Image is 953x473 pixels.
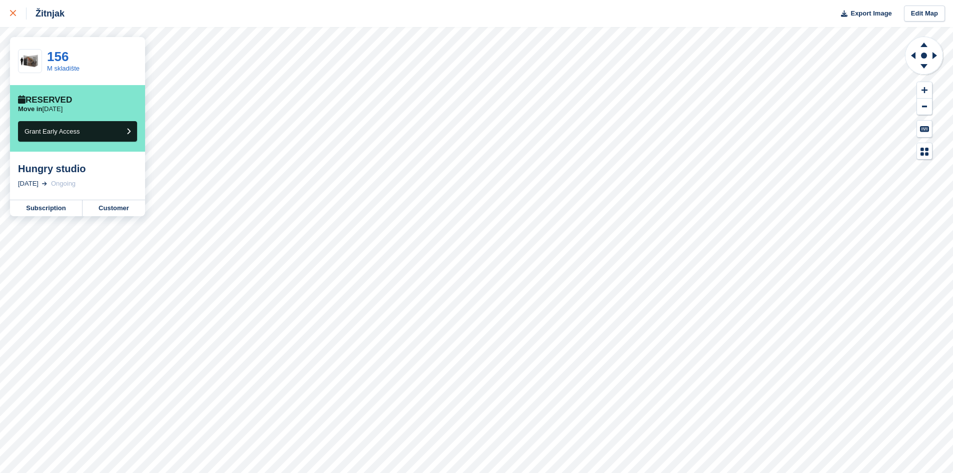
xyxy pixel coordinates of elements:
button: Keyboard Shortcuts [917,121,932,137]
a: 156 [47,49,69,64]
a: M skladište [47,65,80,72]
img: arrow-right-light-icn-cde0832a797a2874e46488d9cf13f60e5c3a73dbe684e267c42b8395dfbc2abf.svg [42,182,47,186]
span: Grant Early Access [25,128,80,135]
button: Export Image [835,6,892,22]
span: Export Image [850,9,891,19]
div: [DATE] [18,179,39,189]
a: Subscription [10,200,83,216]
div: Hungry studio [18,163,137,175]
button: Zoom In [917,82,932,99]
a: Customer [83,200,145,216]
p: [DATE] [18,105,63,113]
a: Edit Map [904,6,945,22]
button: Map Legend [917,143,932,160]
button: Zoom Out [917,99,932,115]
img: 60-sqft-unit.jpg [19,53,42,70]
button: Grant Early Access [18,121,137,142]
div: Ongoing [51,179,76,189]
div: Reserved [18,95,72,105]
div: Žitnjak [27,8,65,20]
span: Move in [18,105,42,113]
